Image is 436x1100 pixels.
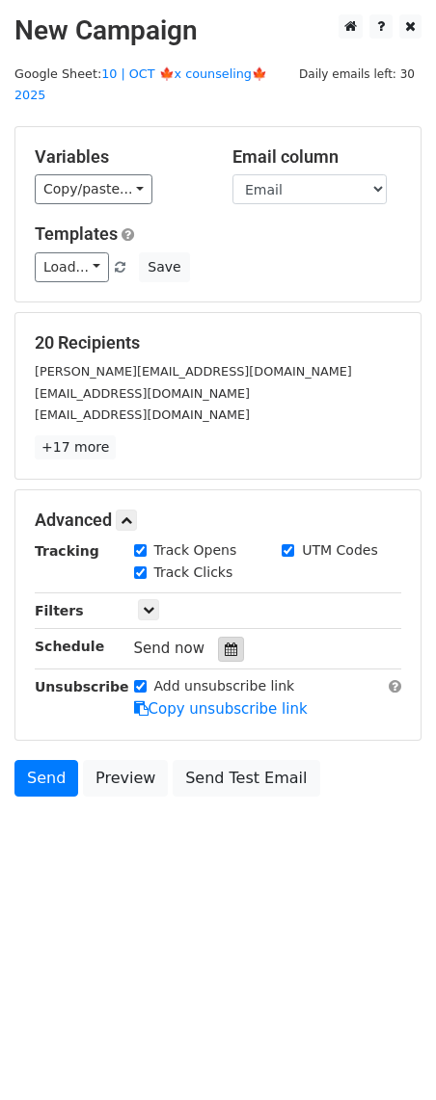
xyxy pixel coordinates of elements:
iframe: Chat Widget [340,1008,436,1100]
h5: 20 Recipients [35,332,401,354]
h5: Advanced [35,510,401,531]
h5: Email column [232,146,401,168]
label: Track Opens [154,540,237,561]
strong: Unsubscribe [35,679,129,694]
span: Send now [134,640,205,657]
strong: Filters [35,603,84,618]
h2: New Campaign [14,14,422,47]
a: Send [14,760,78,797]
a: Copy unsubscribe link [134,700,308,718]
a: Copy/paste... [35,174,152,204]
a: Daily emails left: 30 [292,66,422,81]
a: Send Test Email [173,760,319,797]
label: Add unsubscribe link [154,676,295,696]
a: Preview [83,760,168,797]
a: 10 | OCT 🍁x counseling🍁 2025 [14,66,267,103]
strong: Schedule [35,639,104,654]
button: Save [139,252,189,282]
a: Load... [35,252,109,282]
a: Templates [35,223,118,244]
small: [EMAIL_ADDRESS][DOMAIN_NAME] [35,407,250,422]
span: Daily emails left: 30 [292,64,422,85]
small: Google Sheet: [14,66,267,103]
h5: Variables [35,146,204,168]
small: [PERSON_NAME][EMAIL_ADDRESS][DOMAIN_NAME] [35,364,352,379]
label: UTM Codes [302,540,377,561]
label: Track Clicks [154,563,233,583]
strong: Tracking [35,543,99,559]
small: [EMAIL_ADDRESS][DOMAIN_NAME] [35,386,250,401]
a: +17 more [35,435,116,459]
